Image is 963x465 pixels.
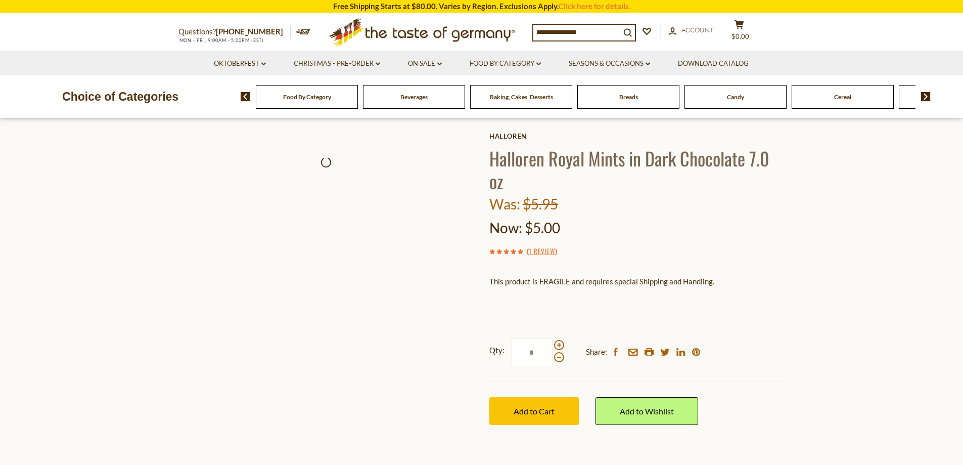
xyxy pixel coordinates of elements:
[921,92,931,101] img: next arrow
[489,195,520,213] label: Was:
[294,58,380,69] a: Christmas - PRE-ORDER
[511,339,553,366] input: Qty:
[241,92,250,101] img: previous arrow
[523,195,558,213] span: $5.95
[569,58,650,69] a: Seasons & Occasions
[595,397,698,425] a: Add to Wishlist
[489,397,579,425] button: Add to Cart
[724,20,755,45] button: $0.00
[489,219,522,236] label: Now:
[678,58,749,69] a: Download Catalog
[489,344,505,357] strong: Qty:
[527,246,557,256] span: ( )
[178,37,264,43] span: MON - FRI, 9:00AM - 5:00PM (EST)
[490,93,553,101] a: Baking, Cakes, Desserts
[408,58,442,69] a: On Sale
[731,32,749,40] span: $0.00
[216,27,283,36] a: [PHONE_NUMBER]
[499,295,785,308] li: We will ship this product in heat-protective, cushioned packaging and ice during warm weather mon...
[489,275,785,288] p: This product is FRAGILE and requires special Shipping and Handling.
[727,93,744,101] a: Candy
[178,25,291,38] p: Questions?
[681,26,714,34] span: Account
[489,132,785,140] a: Halloren
[514,406,555,416] span: Add to Cart
[470,58,541,69] a: Food By Category
[669,25,714,36] a: Account
[529,246,555,257] a: 1 Review
[834,93,851,101] a: Cereal
[586,346,607,358] span: Share:
[214,58,266,69] a: Oktoberfest
[489,147,785,192] h1: Halloren Royal Mints in Dark Chocolate 7.0 oz
[400,93,428,101] a: Beverages
[619,93,638,101] a: Breads
[525,219,560,236] span: $5.00
[559,2,630,11] a: Click here for details.
[283,93,331,101] a: Food By Category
